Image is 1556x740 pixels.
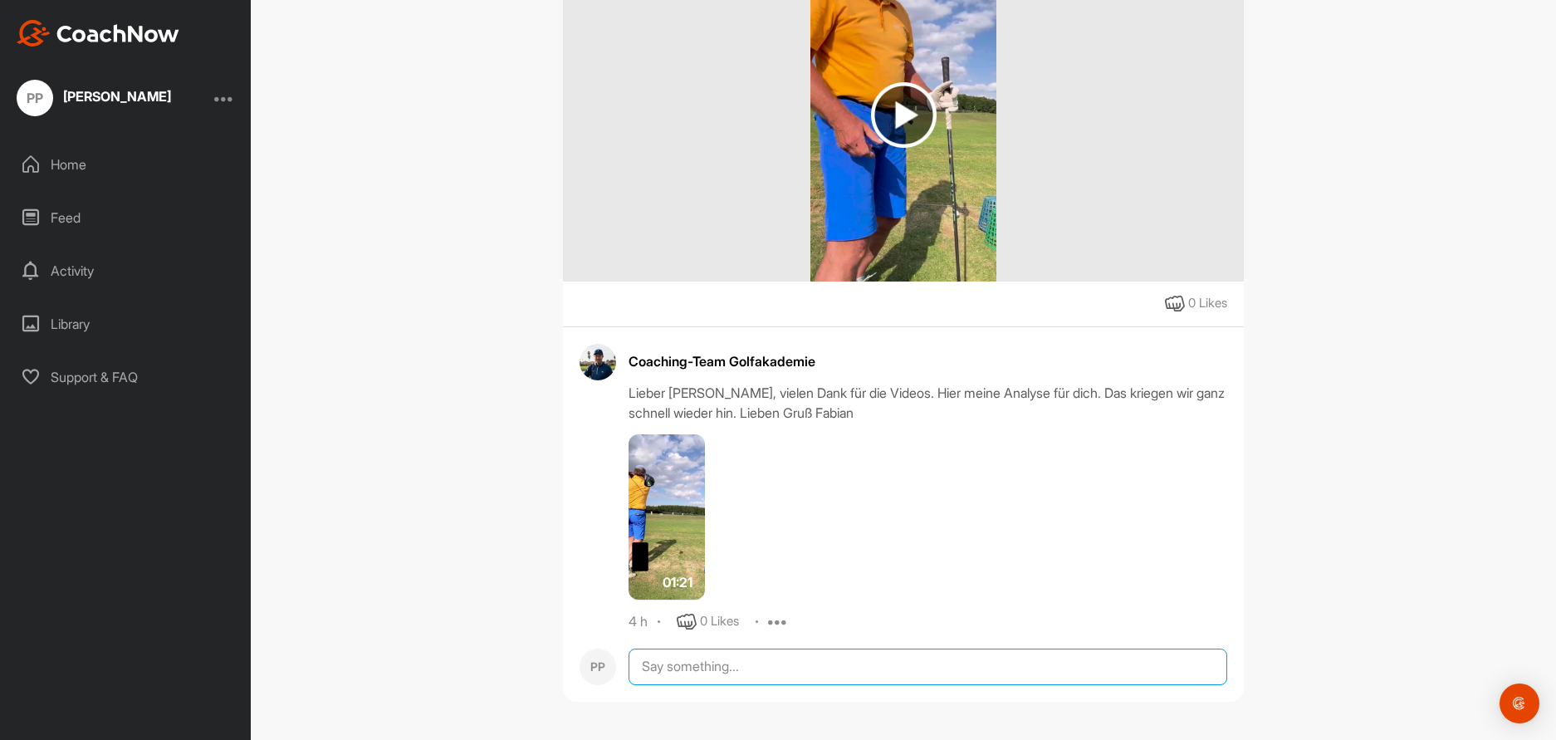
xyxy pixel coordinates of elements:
[9,356,243,398] div: Support & FAQ
[629,614,648,630] div: 4 h
[629,351,1227,371] div: Coaching-Team Golfakademie
[17,80,53,116] div: PP
[63,90,171,103] div: [PERSON_NAME]
[663,572,692,592] span: 01:21
[9,303,243,345] div: Library
[580,649,616,685] div: PP
[9,144,243,185] div: Home
[9,250,243,292] div: Activity
[700,612,739,631] div: 0 Likes
[1188,294,1227,313] div: 0 Likes
[580,344,616,380] img: avatar
[1500,684,1539,723] div: Open Intercom Messenger
[871,82,937,148] img: play
[9,197,243,238] div: Feed
[17,20,179,47] img: CoachNow
[629,383,1227,423] div: Lieber [PERSON_NAME], vielen Dank für die Videos. Hier meine Analyse für dich. Das kriegen wir ga...
[629,434,705,600] img: media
